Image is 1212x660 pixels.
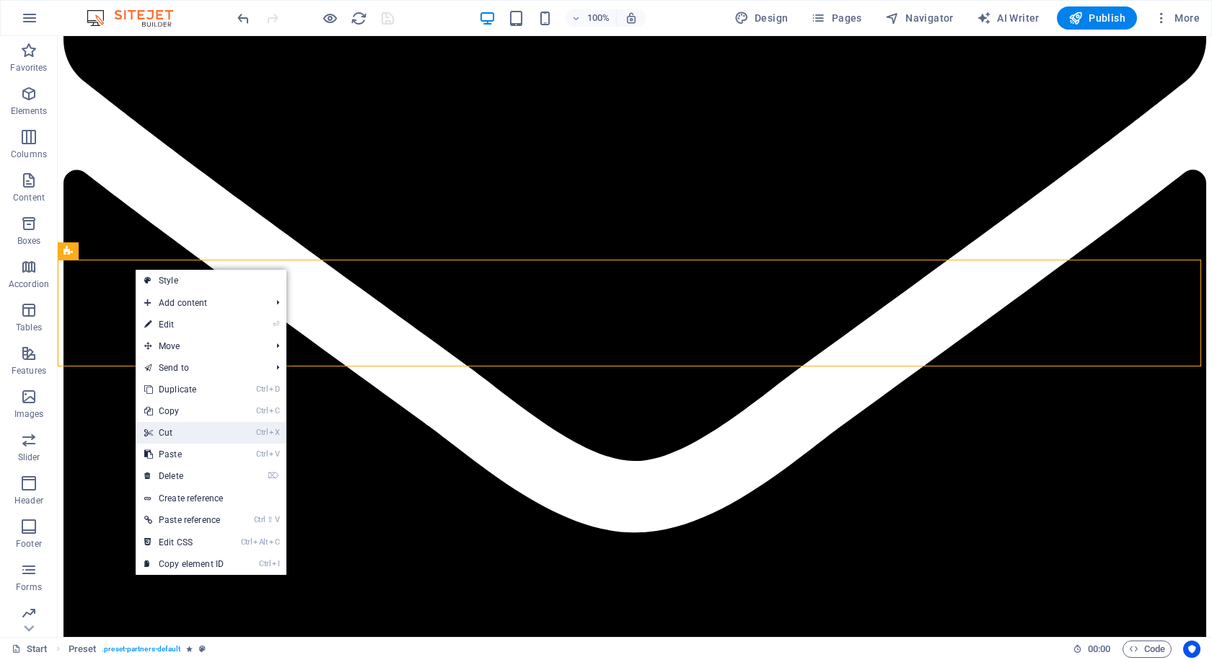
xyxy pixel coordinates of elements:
[12,365,46,377] p: Features
[16,581,42,593] p: Forms
[350,9,367,27] button: reload
[136,400,232,422] a: CtrlCCopy
[1129,641,1165,658] span: Code
[811,11,861,25] span: Pages
[12,641,48,658] a: Click to cancel selection. Double-click to open Pages
[267,515,273,524] i: ⇧
[879,6,959,30] button: Navigator
[9,278,49,290] p: Accordion
[1057,6,1137,30] button: Publish
[1149,6,1206,30] button: More
[136,270,286,291] a: Style
[729,6,794,30] button: Design
[10,62,47,74] p: Favorites
[729,6,794,30] div: Design (Ctrl+Alt+Y)
[13,192,45,203] p: Content
[11,149,47,160] p: Columns
[136,314,232,335] a: ⏎Edit
[136,292,265,314] span: Add content
[587,9,610,27] h6: 100%
[272,559,279,568] i: I
[254,515,265,524] i: Ctrl
[11,105,48,117] p: Elements
[275,515,279,524] i: V
[269,449,279,459] i: V
[136,553,232,575] a: CtrlICopy element ID
[256,406,268,415] i: Ctrl
[885,11,954,25] span: Navigator
[805,6,867,30] button: Pages
[971,6,1045,30] button: AI Writer
[1098,643,1100,654] span: :
[16,538,42,550] p: Footer
[136,444,232,465] a: CtrlVPaste
[253,537,268,547] i: Alt
[14,495,43,506] p: Header
[136,357,265,379] a: Send to
[16,322,42,333] p: Tables
[1073,641,1111,658] h6: Session time
[1068,11,1125,25] span: Publish
[186,645,193,653] i: Element contains an animation
[273,320,279,329] i: ⏎
[136,532,232,553] a: CtrlAltCEdit CSS
[269,537,279,547] i: C
[14,408,44,420] p: Images
[256,449,268,459] i: Ctrl
[321,9,338,27] button: Click here to leave preview mode and continue editing
[268,471,279,480] i: ⌦
[269,384,279,394] i: D
[102,641,180,658] span: . preset-partners-default
[241,537,252,547] i: Ctrl
[199,645,206,653] i: This element is a customizable preset
[351,10,367,27] i: Reload page
[1088,641,1110,658] span: 00 00
[256,428,268,437] i: Ctrl
[136,488,286,509] a: Create reference
[566,9,617,27] button: 100%
[234,9,252,27] button: undo
[1123,641,1172,658] button: Code
[1183,641,1200,658] button: Usercentrics
[734,11,789,25] span: Design
[136,422,232,444] a: CtrlXCut
[17,235,41,247] p: Boxes
[18,452,40,463] p: Slider
[269,406,279,415] i: C
[69,641,97,658] span: Click to select. Double-click to edit
[977,11,1040,25] span: AI Writer
[259,559,271,568] i: Ctrl
[83,9,191,27] img: Editor Logo
[1154,11,1200,25] span: More
[136,379,232,400] a: CtrlDDuplicate
[269,428,279,437] i: X
[136,465,232,487] a: ⌦Delete
[256,384,268,394] i: Ctrl
[136,509,232,531] a: Ctrl⇧VPaste reference
[69,641,206,658] nav: breadcrumb
[136,335,265,357] span: Move
[625,12,638,25] i: On resize automatically adjust zoom level to fit chosen device.
[235,10,252,27] i: Undo: Change link (Ctrl+Z)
